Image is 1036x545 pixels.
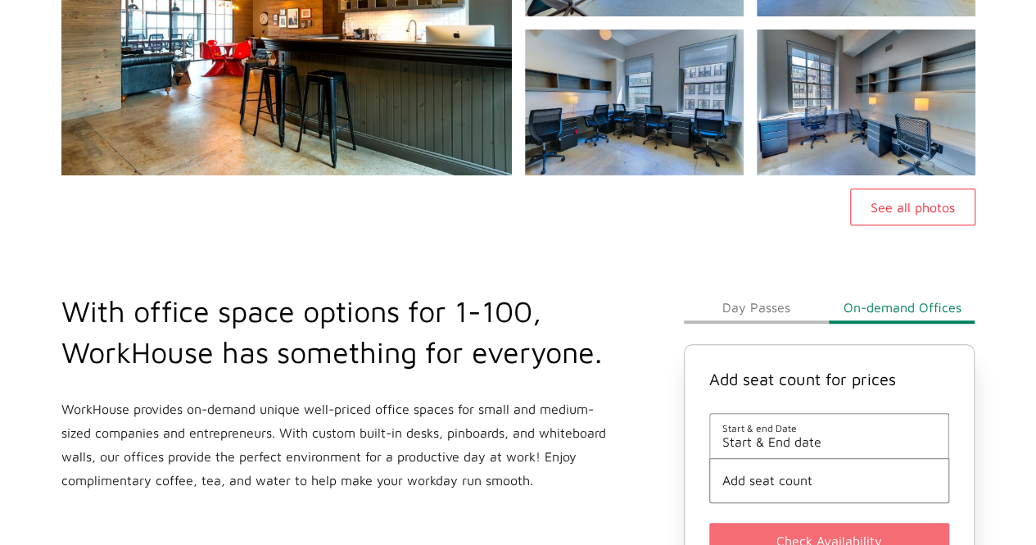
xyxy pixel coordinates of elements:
[722,473,937,488] button: Add seat count
[722,434,937,449] span: Start & End date
[709,370,950,388] h4: Add seat count for prices
[722,422,937,434] span: Start & end Date
[61,291,613,373] h2: With office space options for 1-100, WorkHouse has something for everyone.
[61,397,613,493] p: WorkHouse provides on-demand unique well-priced office spaces for small and medium-sized companie...
[850,188,975,225] button: See all photos
[722,422,937,449] button: Start & end DateStart & End date
[684,291,830,324] button: Day Passes
[829,291,975,324] button: On-demand Offices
